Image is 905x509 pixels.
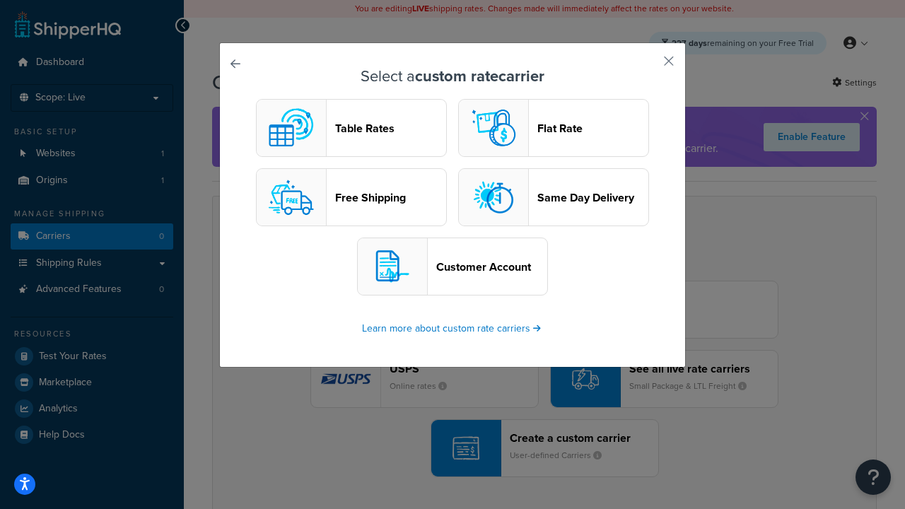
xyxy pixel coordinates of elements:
img: free logo [263,169,320,226]
h3: Select a [255,68,650,85]
button: custom logoTable Rates [256,99,447,157]
img: custom logo [263,100,320,156]
img: customerAccount logo [364,238,421,295]
button: customerAccount logoCustomer Account [357,238,548,296]
header: Free Shipping [335,191,446,204]
strong: custom rate carrier [415,64,544,88]
img: flat logo [465,100,522,156]
header: Same Day Delivery [537,191,648,204]
header: Customer Account [436,260,547,274]
button: flat logoFlat Rate [458,99,649,157]
a: Learn more about custom rate carriers [362,321,543,336]
img: sameday logo [465,169,522,226]
button: sameday logoSame Day Delivery [458,168,649,226]
header: Flat Rate [537,122,648,135]
button: free logoFree Shipping [256,168,447,226]
header: Table Rates [335,122,446,135]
